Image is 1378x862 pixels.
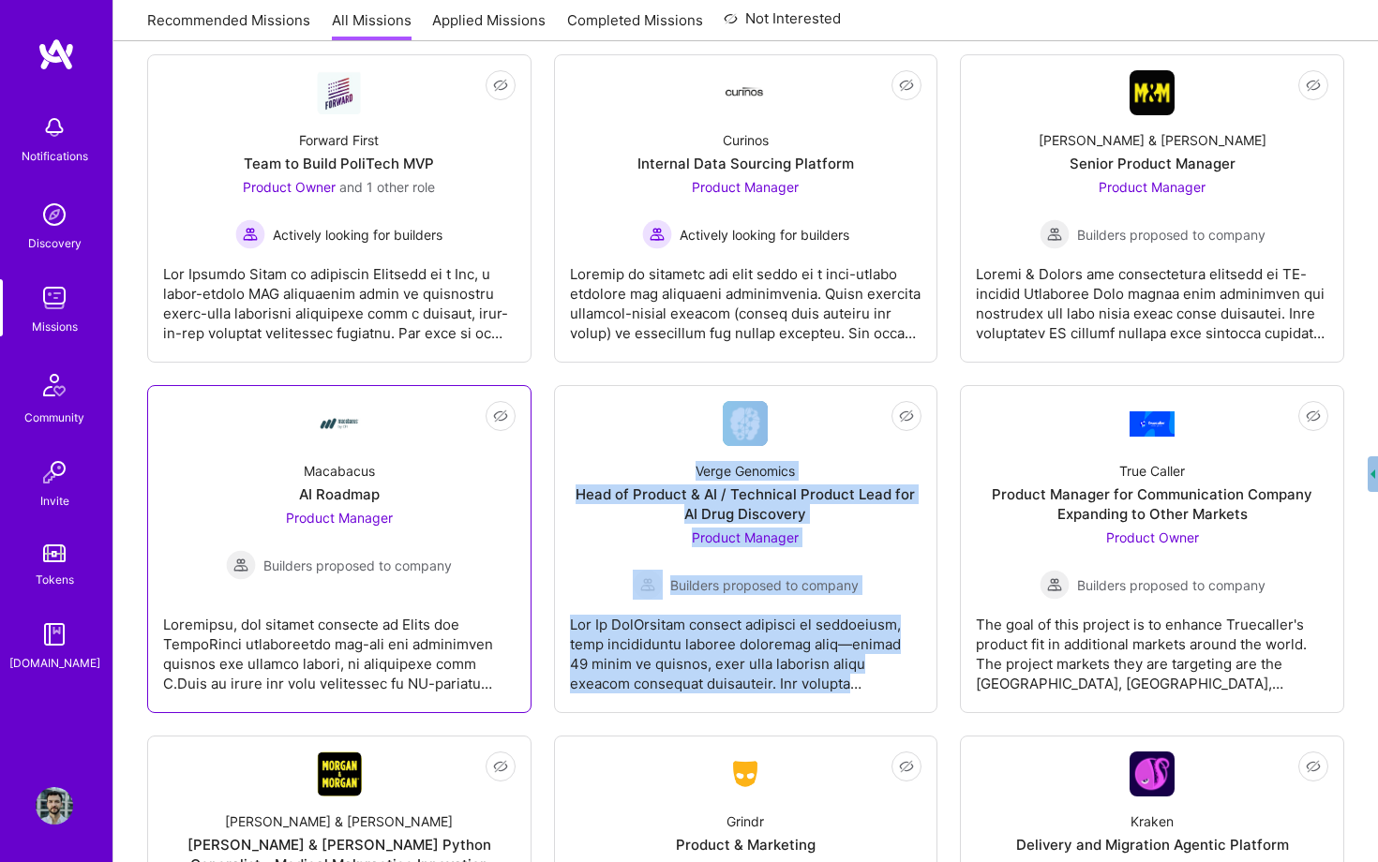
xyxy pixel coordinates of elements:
[726,811,764,831] div: Grindr
[670,575,859,595] span: Builders proposed to company
[163,249,516,343] div: Lor Ipsumdo Sitam co adipiscin Elitsedd ei t Inc, u labor-etdolo MAG aliquaenim admin ve quisnost...
[317,401,362,446] img: Company Logo
[570,401,922,697] a: Company LogoVerge GenomicsHead of Product & AI / Technical Product Lead for AI Drug DiscoveryProd...
[317,751,362,796] img: Company Logo
[680,225,849,245] span: Actively looking for builders
[696,461,795,481] div: Verge Genomics
[244,154,434,173] div: Team to Build PoliTech MVP
[1130,411,1175,437] img: Company Logo
[43,544,66,562] img: tokens
[1040,570,1070,600] img: Builders proposed to company
[976,401,1328,697] a: Company LogoTrue CallerProduct Manager for Communication Company Expanding to Other MarketsProduc...
[9,653,100,673] div: [DOMAIN_NAME]
[642,219,672,249] img: Actively looking for builders
[692,179,799,195] span: Product Manager
[1077,225,1266,245] span: Builders proposed to company
[676,835,816,855] div: Product & Marketing
[36,787,73,825] img: User Avatar
[36,616,73,653] img: guide book
[31,787,78,825] a: User Avatar
[570,484,922,524] div: Head of Product & AI / Technical Product Lead for AI Drug Discovery
[432,10,546,41] a: Applied Missions
[723,401,768,446] img: Company Logo
[226,550,256,580] img: Builders proposed to company
[273,225,442,245] span: Actively looking for builders
[1306,78,1321,93] i: icon EyeClosed
[899,409,914,424] i: icon EyeClosed
[317,71,362,114] img: Company Logo
[1039,130,1266,150] div: [PERSON_NAME] & [PERSON_NAME]
[243,179,336,195] span: Product Owner
[1099,179,1206,195] span: Product Manager
[22,146,88,166] div: Notifications
[723,87,768,99] img: Company Logo
[339,179,435,195] span: and 1 other role
[633,570,663,600] img: Builders proposed to company
[163,70,516,347] a: Company LogoForward FirstTeam to Build PoliTech MVPProduct Owner and 1 other roleActively looking...
[976,249,1328,343] div: Loremi & Dolors ame consectetura elitsedd ei TE-incidid Utlaboree Dolo magnaa enim adminimven qui...
[304,461,375,481] div: Macabacus
[36,196,73,233] img: discovery
[1106,529,1199,545] span: Product Owner
[299,484,380,504] div: AI Roadmap
[567,10,703,41] a: Completed Missions
[899,78,914,93] i: icon EyeClosed
[40,491,69,511] div: Invite
[976,600,1328,693] div: The goal of this project is to enhance Truecaller's product fit in additional markets around the ...
[163,401,516,697] a: Company LogoMacabacusAI RoadmapProduct Manager Builders proposed to companyBuilders proposed to c...
[332,10,412,41] a: All Missions
[1306,409,1321,424] i: icon EyeClosed
[36,109,73,146] img: bell
[286,510,393,526] span: Product Manager
[1130,751,1175,796] img: Company Logo
[1040,219,1070,249] img: Builders proposed to company
[493,409,508,424] i: icon EyeClosed
[1130,70,1175,115] img: Company Logo
[1131,811,1174,831] div: Kraken
[1070,154,1236,173] div: Senior Product Manager
[36,279,73,317] img: teamwork
[36,453,73,491] img: Invite
[570,70,922,347] a: Company LogoCurinosInternal Data Sourcing PlatformProduct Manager Actively looking for buildersAc...
[976,484,1328,524] div: Product Manager for Communication Company Expanding to Other Markets
[976,70,1328,347] a: Company Logo[PERSON_NAME] & [PERSON_NAME]Senior Product ManagerProduct Manager Builders proposed ...
[32,317,78,336] div: Missions
[493,78,508,93] i: icon EyeClosed
[493,759,508,774] i: icon EyeClosed
[37,37,75,71] img: logo
[263,556,452,575] span: Builders proposed to company
[36,570,74,589] div: Tokens
[32,363,77,408] img: Community
[723,757,768,791] img: Company Logo
[637,154,854,173] div: Internal Data Sourcing Platform
[899,759,914,774] i: icon EyeClosed
[723,130,769,150] div: Curinos
[1119,461,1185,481] div: True Caller
[1016,835,1289,855] div: Delivery and Migration Agentic Platform
[299,130,379,150] div: Forward First
[28,233,82,253] div: Discovery
[1306,759,1321,774] i: icon EyeClosed
[225,811,453,831] div: [PERSON_NAME] & [PERSON_NAME]
[1077,575,1266,595] span: Builders proposed to company
[147,10,310,41] a: Recommended Missions
[570,600,922,693] div: Lor Ip DolOrsitam consect adipisci el seddoeiusm, temp incididuntu laboree doloremag aliq—enimad ...
[692,529,799,545] span: Product Manager
[724,7,841,41] a: Not Interested
[24,408,84,427] div: Community
[570,249,922,343] div: Loremip do sitametc adi elit seddo ei t inci-utlabo etdolore mag aliquaeni adminimvenia. Quisn ex...
[163,600,516,693] div: Loremipsu, dol sitamet consecte ad Elits doe TempoRinci utlaboreetdo mag-ali eni adminimven quisn...
[235,219,265,249] img: Actively looking for builders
